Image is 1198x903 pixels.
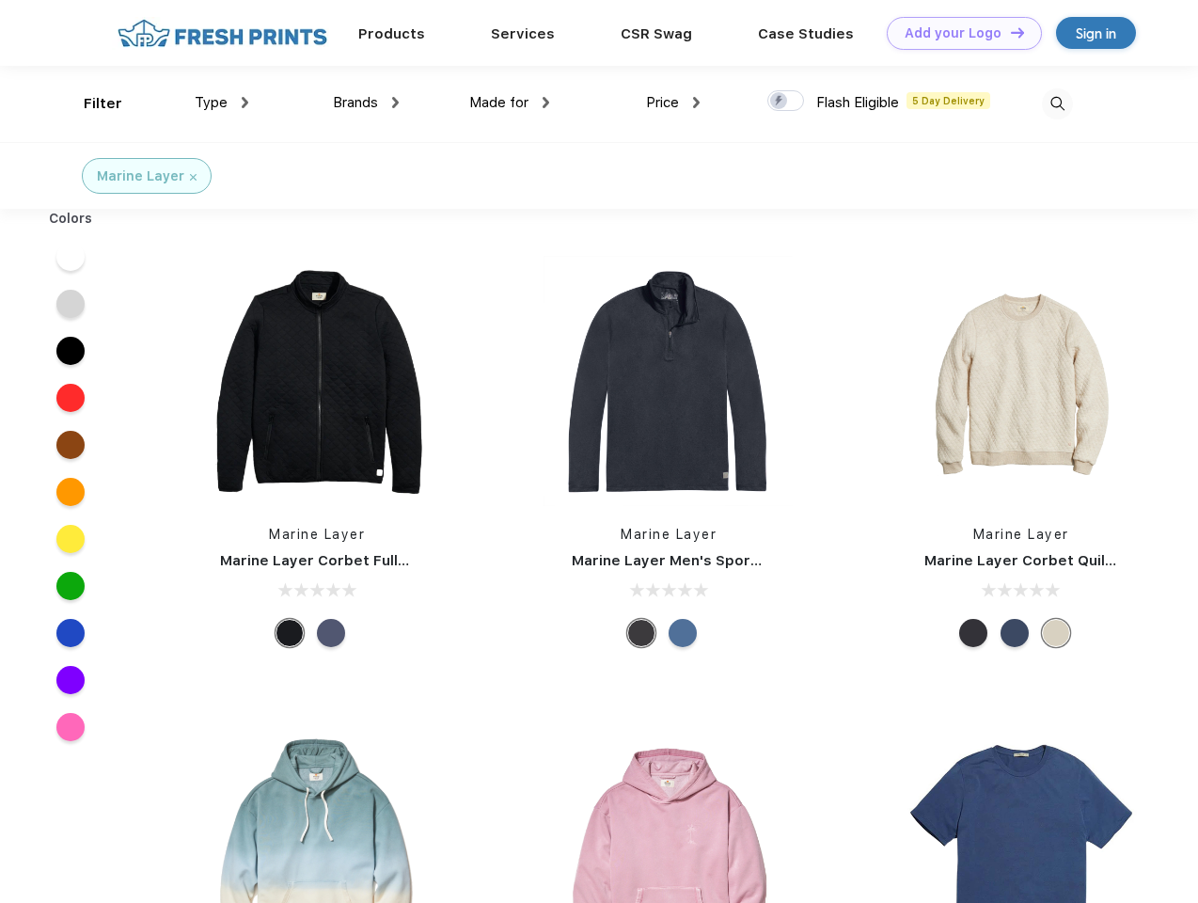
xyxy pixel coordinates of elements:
[192,256,442,506] img: func=resize&h=266
[896,256,1146,506] img: func=resize&h=266
[669,619,697,647] div: Deep Denim
[358,25,425,42] a: Products
[190,174,197,181] img: filter_cancel.svg
[959,619,987,647] div: Charcoal
[333,94,378,111] span: Brands
[693,97,700,108] img: dropdown.png
[572,552,844,569] a: Marine Layer Men's Sport Quarter Zip
[112,17,333,50] img: fo%20logo%202.webp
[317,619,345,647] div: Navy
[906,92,990,109] span: 5 Day Delivery
[392,97,399,108] img: dropdown.png
[621,527,717,542] a: Marine Layer
[1056,17,1136,49] a: Sign in
[469,94,528,111] span: Made for
[35,209,107,229] div: Colors
[816,94,899,111] span: Flash Eligible
[269,527,365,542] a: Marine Layer
[1011,27,1024,38] img: DT
[242,97,248,108] img: dropdown.png
[973,527,1069,542] a: Marine Layer
[646,94,679,111] span: Price
[544,256,794,506] img: func=resize&h=266
[220,552,481,569] a: Marine Layer Corbet Full-Zip Jacket
[627,619,655,647] div: Charcoal
[1076,23,1116,44] div: Sign in
[1042,88,1073,119] img: desktop_search.svg
[97,166,184,186] div: Marine Layer
[1042,619,1070,647] div: Oat Heather
[195,94,228,111] span: Type
[621,25,692,42] a: CSR Swag
[84,93,122,115] div: Filter
[276,619,304,647] div: Black
[491,25,555,42] a: Services
[1001,619,1029,647] div: Navy Heather
[543,97,549,108] img: dropdown.png
[905,25,1001,41] div: Add your Logo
